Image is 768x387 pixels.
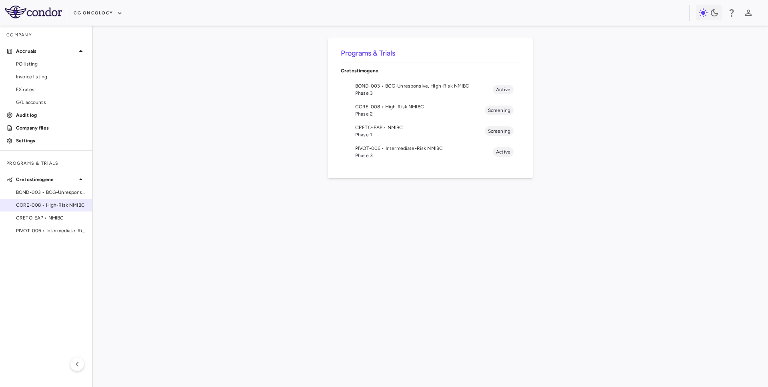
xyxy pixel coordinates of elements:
span: Phase 2 [355,110,485,118]
span: Phase 1 [355,131,485,138]
span: CRETO-EAP • NMIBC [16,214,86,221]
span: PIVOT-006 • Intermediate-Risk NMIBC [16,227,86,234]
li: PIVOT-006 • Intermediate-Risk NMIBCPhase 3Active [341,142,520,162]
span: Phase 3 [355,152,493,159]
li: CRETO-EAP • NMIBCPhase 1Screening [341,121,520,142]
li: BOND-003 • BCG-Unresponsive, High-Risk NMIBCPhase 3Active [341,79,520,100]
p: Accruals [16,48,76,55]
span: Active [493,86,514,93]
button: CG Oncology [74,7,122,20]
span: BOND-003 • BCG-Unresponsive, High-Risk NMIBC [16,189,86,196]
span: CORE-008 • High-Risk NMIBC [16,201,86,209]
p: Settings [16,137,86,144]
span: PIVOT-006 • Intermediate-Risk NMIBC [355,145,493,152]
p: Cretostimogene [16,176,76,183]
p: Company files [16,124,86,132]
img: logo-full-SnFGN8VE.png [5,6,62,18]
span: Screening [485,128,514,135]
span: PO listing [16,60,86,68]
span: Screening [485,107,514,114]
span: CORE-008 • High-Risk NMIBC [355,103,485,110]
h6: Programs & Trials [341,48,520,59]
p: Cretostimogene [341,67,520,74]
span: BOND-003 • BCG-Unresponsive, High-Risk NMIBC [355,82,493,90]
span: FX rates [16,86,86,93]
span: Phase 3 [355,90,493,97]
div: Cretostimogene [341,62,520,79]
li: CORE-008 • High-Risk NMIBCPhase 2Screening [341,100,520,121]
span: Invoice listing [16,73,86,80]
span: CRETO-EAP • NMIBC [355,124,485,131]
span: Active [493,148,514,156]
p: Audit log [16,112,86,119]
span: G/L accounts [16,99,86,106]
